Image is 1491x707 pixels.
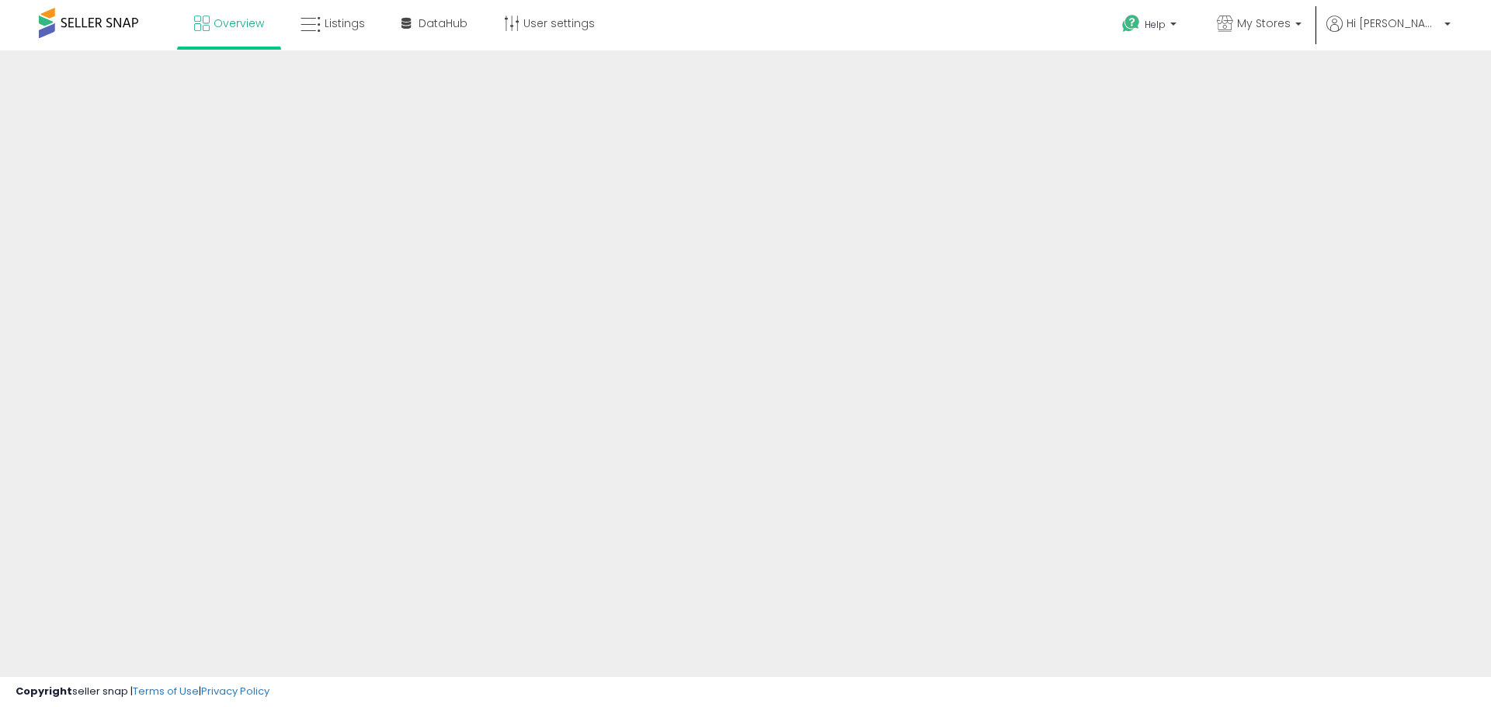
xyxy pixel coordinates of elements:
[325,16,365,31] span: Listings
[214,16,264,31] span: Overview
[1121,14,1141,33] i: Get Help
[1347,16,1440,31] span: Hi [PERSON_NAME]
[1326,16,1451,50] a: Hi [PERSON_NAME]
[16,684,72,698] strong: Copyright
[16,684,269,699] div: seller snap | |
[1110,2,1192,50] a: Help
[1145,18,1166,31] span: Help
[1237,16,1291,31] span: My Stores
[419,16,467,31] span: DataHub
[201,684,269,698] a: Privacy Policy
[133,684,199,698] a: Terms of Use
